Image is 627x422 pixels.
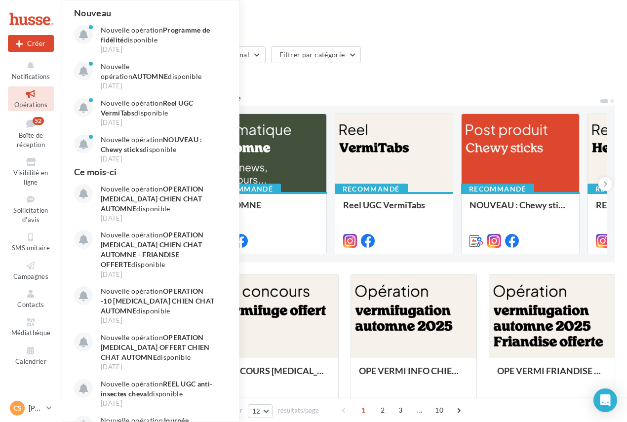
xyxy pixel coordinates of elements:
div: Reel UGC VermiTabs [343,200,445,220]
span: Boîte de réception [17,131,45,149]
span: Campagnes [13,272,48,280]
span: 3 [392,402,408,418]
span: 2 [375,402,391,418]
div: Recommandé [335,184,408,194]
div: OPE VERMI FRIANDISE OFFERTE CHIEN CHAT AUTOMNE [497,366,607,385]
div: NOUVEAU : Chewy sticks [470,200,571,220]
a: Calendrier [8,343,54,367]
div: Recommandé [461,184,534,194]
span: Médiathèque [11,329,51,337]
span: 12 [252,407,261,415]
button: 12 [248,404,273,418]
a: Contacts [8,286,54,310]
span: Calendrier [15,357,46,365]
button: Notifications [8,58,54,82]
span: 1 [355,402,371,418]
div: CONCOURS [MEDICAL_DATA] OFFERT AUTOMNE 2025 [220,366,330,385]
span: Notifications [12,73,50,80]
div: AUTOMNE [216,200,318,220]
a: Visibilité en ligne [8,154,54,188]
a: CS [PERSON_NAME] [8,399,54,418]
span: Contacts [17,301,44,308]
div: Opérations marketing [74,16,615,31]
a: Médiathèque [8,315,54,339]
div: 6 opérations recommandées par votre enseigne [74,94,599,102]
span: 10 [431,402,447,418]
span: CS [13,403,22,413]
div: Nouvelle campagne [8,35,54,52]
a: Boîte de réception52 [8,115,54,151]
button: Créer [8,35,54,52]
div: OPE VERMI INFO CHIEN CHAT AUTOMNE [359,366,469,385]
span: Visibilité en ligne [13,169,48,186]
span: Sollicitation d'avis [13,206,48,224]
span: Opérations [14,101,47,109]
div: Open Intercom Messenger [593,388,617,412]
span: SMS unitaire [12,244,50,252]
button: Filtrer par catégorie [271,46,361,63]
a: SMS unitaire [8,230,54,254]
div: 52 [33,117,44,125]
a: Campagnes [8,258,54,282]
span: ... [412,402,428,418]
a: Opérations [8,86,54,111]
a: Sollicitation d'avis [8,192,54,226]
span: résultats/page [278,406,319,415]
div: Recommandé [208,184,281,194]
p: [PERSON_NAME] [29,403,42,413]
